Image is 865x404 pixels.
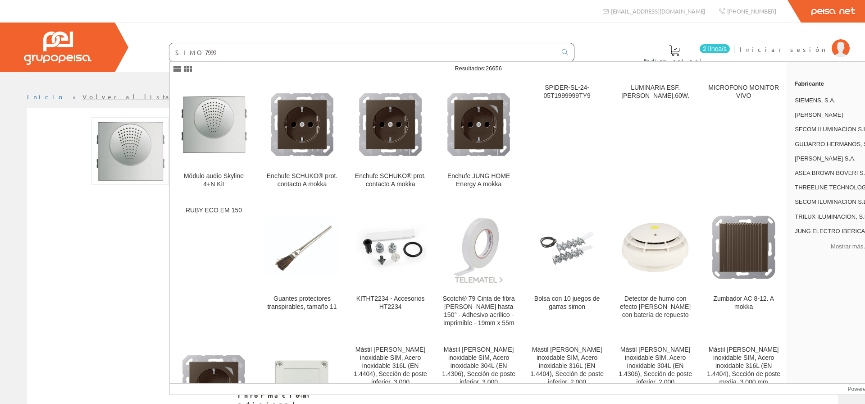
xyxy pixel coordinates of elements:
div: LUMINARIA ESF.[PERSON_NAME].60W. [619,84,692,100]
span: 2 línea/s [700,44,730,53]
a: Módulo audio Skyline 4+N Kit Módulo audio Skyline 4+N Kit [170,77,258,199]
div: 4+N [299,391,312,400]
img: Grupo Peisa [24,32,91,65]
div: Scotch® 79 Cinta de fibra [PERSON_NAME] hasta 150° - Adhesivo acrílico - Imprimible - 19mm x 55m [442,295,515,327]
span: [PHONE_NUMBER] [727,7,776,15]
span: 26656 [486,65,502,72]
div: Mástil [PERSON_NAME] inoxidable SIM, Acero inoxidable 316L (EN 1.4404), Sección de poste inferior... [354,346,427,386]
div: Mástil [PERSON_NAME] inoxidable SIM, Acero inoxidable 316L (EN 1.4404), Sección de poste media, 3... [707,346,780,386]
a: Iniciar sesión [740,37,850,46]
a: RUBY ECO EM 150 [170,199,258,338]
div: Bolsa con 10 juegos de garras simon [530,295,604,311]
div: Mástil [PERSON_NAME] inoxidable SIM, Acero inoxidable 304L (EN 1.4306), Sección de poste inferior... [442,346,515,386]
img: Bolsa con 10 juegos de garras simon [530,211,604,284]
div: Detector de humo con efecto [PERSON_NAME] con batería de repuesto [619,295,692,319]
img: Detector de humo con efecto Tyndall con batería de repuesto [619,211,692,284]
a: KITHT2234 - Accesorios HT2234 KITHT2234 - Accesorios HT2234 [346,199,434,338]
span: Resultados: [455,65,502,72]
a: Detector de humo con efecto Tyndall con batería de repuesto Detector de humo con efecto [PERSON_N... [611,199,699,338]
a: LUMINARIA ESF.[PERSON_NAME].60W. [611,77,699,199]
div: Módulo audio Skyline 4+N Kit [177,172,250,188]
img: Enchufe SCHUKO® prot. contacto A mokka [265,87,339,161]
input: Buscar ... [169,43,556,61]
img: Enchufe JUNG HOME Energy A mokka [442,87,515,161]
img: Zumbador AC 8-12. A mokka [707,211,780,284]
img: Módulo audio Skyline 4+N Kit [177,92,250,156]
img: Foto artículo Módulo audio Skyline 4+N Kit (171.62471395881x150) [91,117,169,185]
span: Iniciar sesión [740,45,827,54]
div: Mástil [PERSON_NAME] inoxidable SIM, Acero inoxidable 304L (EN 1.4306), Sección de poste inferior... [619,346,692,386]
a: Zumbador AC 8-12. A mokka Zumbador AC 8-12. A mokka [700,199,788,338]
a: Enchufe SCHUKO® prot. contacto A mokka Enchufe SCHUKO® prot. contacto A mokka [258,77,346,199]
img: Guantes protectores transpirables, tamaño 11 [265,218,339,276]
a: SPIDER-SL-24-05T1999999TY9 [523,77,611,199]
span: [EMAIL_ADDRESS][DOMAIN_NAME] [611,7,705,15]
a: Volver al listado de productos [82,92,260,101]
div: Guantes protectores transpirables, tamaño 11 [265,295,339,311]
a: MICROFONO MONITOR VIVO [700,77,788,199]
div: RUBY ECO EM 150 [177,207,250,215]
div: MICROFONO MONITOR VIVO [707,84,780,100]
a: Bolsa con 10 juegos de garras simon Bolsa con 10 juegos de garras simon [523,199,611,338]
div: Enchufe SCHUKO® prot. contacto A mokka [354,172,427,188]
div: Enchufe JUNG HOME Energy A mokka [442,172,515,188]
div: KITHT2234 - Accesorios HT2234 [354,295,427,311]
div: Enchufe SCHUKO® prot. contacto A mokka [265,172,339,188]
a: Scotch® 79 Cinta de fibra de vidrio hasta 150° - Adhesivo acrílico - Imprimible - 19mm x 55m Scot... [435,199,523,338]
div: Mástil [PERSON_NAME] inoxidable SIM, Acero inoxidable 316L (EN 1.4404), Sección de poste inferior... [530,346,604,386]
a: Enchufe JUNG HOME Energy A mokka Enchufe JUNG HOME Energy A mokka [435,77,523,199]
img: Scotch® 79 Cinta de fibra de vidrio hasta 150° - Adhesivo acrílico - Imprimible - 19mm x 55m [442,211,515,284]
div: Zumbador AC 8-12. A mokka [707,295,780,311]
img: Enchufe SCHUKO® prot. contacto A mokka [354,87,427,161]
a: 2 línea/s Pedido actual [635,37,732,69]
a: Guantes protectores transpirables, tamaño 11 Guantes protectores transpirables, tamaño 11 [258,199,346,338]
img: KITHT2234 - Accesorios HT2234 [354,211,427,284]
a: Enchufe SCHUKO® prot. contacto A mokka Enchufe SCHUKO® prot. contacto A mokka [346,77,434,199]
div: SPIDER-SL-24-05T1999999TY9 [530,84,604,100]
span: Pedido actual [644,56,705,65]
a: Inicio [27,92,65,101]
